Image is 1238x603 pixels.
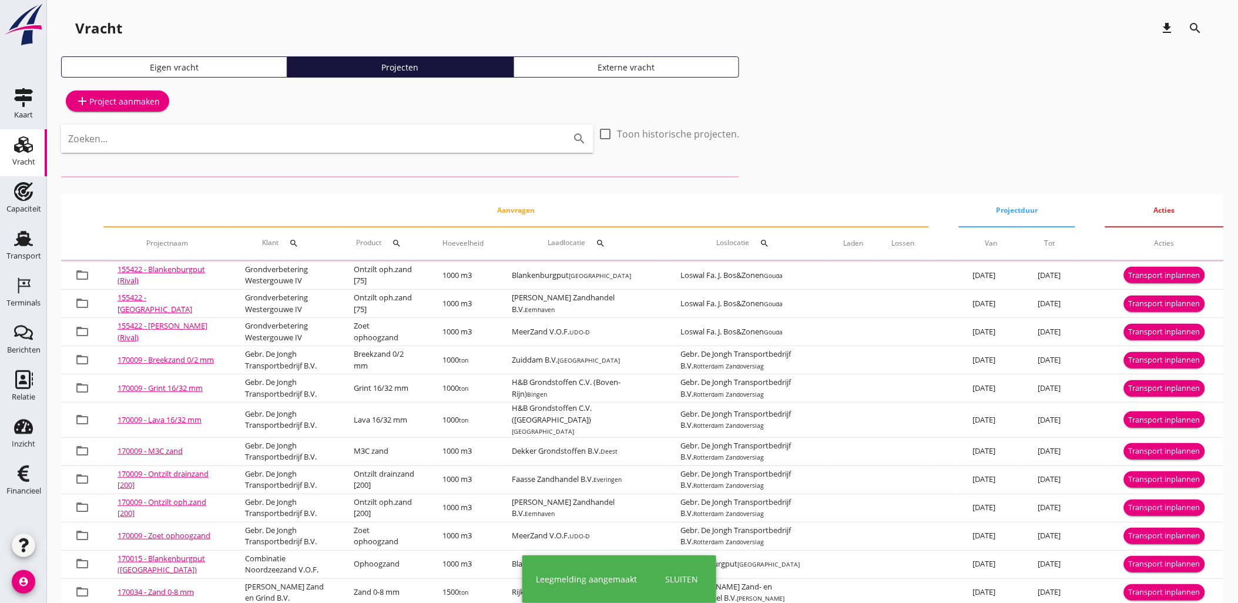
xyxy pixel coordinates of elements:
i: folder_open [75,381,89,395]
td: Blankenburgput [666,550,830,578]
th: Projectnaam [103,227,232,260]
div: Project aanmaken [75,94,160,108]
i: folder_open [75,472,89,486]
td: Blankenburgput [498,262,666,290]
td: Zoet ophoogzand [340,522,428,550]
td: [DATE] [1024,494,1075,522]
i: search [392,239,401,248]
div: Capaciteit [6,205,41,213]
i: folder_open [75,413,89,427]
i: folder_open [75,500,89,514]
td: Grondverbetering Westergouwe IV [232,290,340,318]
td: Loswal Fa. J. Bos&Zonen [666,290,830,318]
div: Berichten [7,346,41,354]
div: Transport inplannen [1129,530,1200,542]
small: Everingen [593,475,622,484]
small: ton [459,588,468,597]
div: Terminals [6,299,41,307]
a: 170009 - Grint 16/32 mm [118,383,203,393]
small: [GEOGRAPHIC_DATA] [558,356,620,364]
td: [DATE] [959,262,1024,290]
small: Rotterdam Zandoverslag [693,453,764,461]
td: Gebr. De Jongh Transportbedrijf B.V. [666,374,830,403]
a: 170015 - Blankenburgput ([GEOGRAPHIC_DATA]) [118,553,205,575]
td: Grondverbetering Westergouwe IV [232,318,340,346]
td: Gebr. De Jongh Transportbedrijf B.V. [666,403,830,438]
button: Transport inplannen [1124,324,1205,340]
div: Kaart [14,111,33,119]
th: Product [340,227,428,260]
div: Transport inplannen [1129,474,1200,485]
a: 155422 - Blankenburgput (Rival) [118,264,205,286]
td: [DATE] [1024,290,1075,318]
td: [PERSON_NAME] Zandhandel B.V. [498,290,666,318]
td: H&B Grondstoffen C.V. ([GEOGRAPHIC_DATA]) [498,403,666,438]
span: 1000 [442,354,468,365]
i: folder_open [75,324,89,339]
td: Blankenburgput [498,550,666,578]
a: Externe vracht [514,56,740,78]
td: [DATE] [1024,403,1075,438]
i: folder_open [75,353,89,367]
small: Rotterdam Zandoverslag [693,481,764,490]
button: Transport inplannen [1124,267,1205,283]
small: UDO-D [569,328,590,336]
button: Transport inplannen [1124,556,1205,572]
div: Sluiten [666,573,699,585]
td: Faasse Zandhandel B.V. [498,465,666,494]
td: Gebr. De Jongh Transportbedrijf B.V. [232,374,340,403]
span: 1000 m3 [442,474,472,484]
td: Gebr. De Jongh Transportbedrijf B.V. [666,522,830,550]
div: Vracht [12,158,35,166]
i: folder_open [75,585,89,599]
td: [DATE] [1024,437,1075,465]
div: Projecten [293,61,508,73]
span: 1000 m3 [442,445,472,456]
td: [DATE] [959,346,1024,374]
td: M3C zand [340,437,428,465]
td: [DATE] [1024,465,1075,494]
small: [GEOGRAPHIC_DATA] [512,427,574,436]
th: Laadlocatie [498,227,666,260]
div: Transport inplannen [1129,558,1200,570]
td: Zuiddam B.V. [498,346,666,374]
small: [GEOGRAPHIC_DATA] [737,560,800,568]
small: Rotterdam Zandoverslag [693,510,764,518]
a: 170034 - Zand 0-8 mm [118,587,194,597]
small: Rotterdam Zandoverslag [693,362,764,370]
small: ton [459,416,468,424]
a: Projecten [287,56,514,78]
td: Breekzand 0/2 mm [340,346,428,374]
i: folder_open [75,268,89,282]
div: Relatie [12,393,35,401]
td: MeerZand V.O.F. [498,522,666,550]
td: Gebr. De Jongh Transportbedrijf B.V. [666,465,830,494]
button: Transport inplannen [1124,380,1205,397]
span: 1000 [442,383,468,393]
th: Aanvragen [103,194,929,227]
i: add [75,94,89,108]
td: [DATE] [1024,522,1075,550]
img: logo-small.a267ee39.svg [2,3,45,46]
i: folder_open [75,557,89,571]
div: Inzicht [12,440,35,448]
i: folder_open [75,296,89,310]
td: Gebr. De Jongh Transportbedrijf B.V. [232,403,340,438]
small: Gouda [764,272,783,280]
button: Transport inplannen [1124,296,1205,312]
div: Leegmelding aangemaakt [536,573,638,585]
i: download [1160,21,1175,35]
td: Ontzilt oph.zand [75] [340,262,428,290]
td: Combinatie Noordzeezand V.O.F. [232,550,340,578]
td: Loswal Fa. J. Bos&Zonen [666,318,830,346]
button: Transport inplannen [1124,411,1205,428]
div: Transport inplannen [1129,414,1200,426]
td: [DATE] [959,318,1024,346]
button: Transport inplannen [1124,584,1205,601]
small: Eemhaven [525,510,555,518]
td: [DATE] [959,522,1024,550]
small: ton [459,356,468,364]
i: search [289,239,298,248]
td: Grint 16/32 mm [340,374,428,403]
div: Vracht [75,19,122,38]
